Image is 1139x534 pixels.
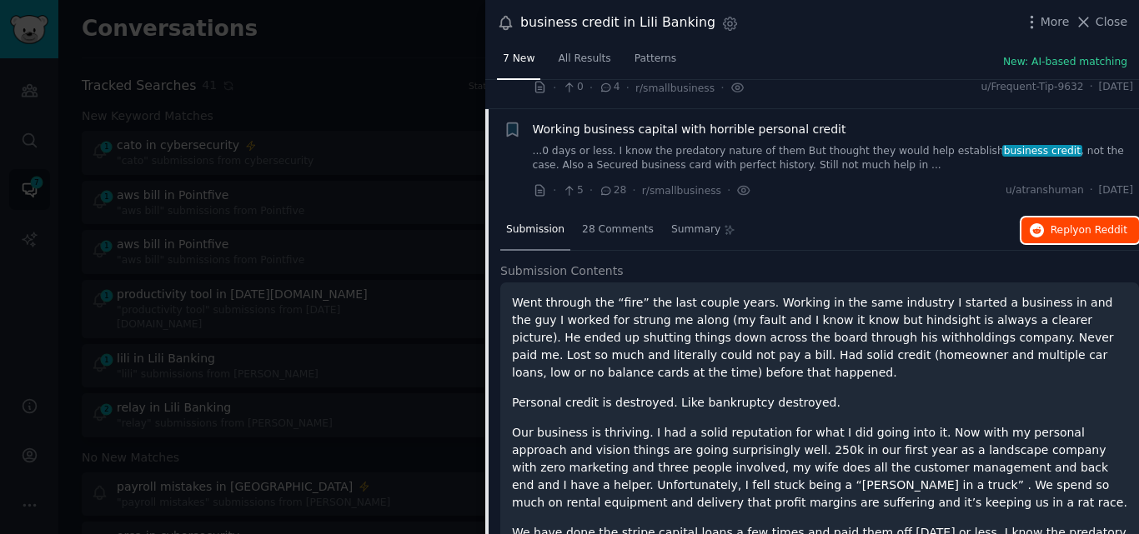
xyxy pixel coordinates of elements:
span: Summary [671,222,720,237]
a: Patterns [629,46,682,80]
a: 7 New [497,46,540,80]
span: u/Frequent-Tip-9632 [981,80,1083,95]
button: Replyon Reddit [1021,217,1139,244]
span: 0 [562,80,583,95]
span: business credit [1002,145,1082,157]
span: All Results [558,52,610,67]
span: · [590,182,593,199]
a: Working business capital with horrible personal credit [533,121,846,138]
span: More [1041,13,1070,31]
span: on Reddit [1079,224,1127,236]
span: r/smallbusiness [635,82,715,94]
span: 7 New [503,52,534,67]
span: · [720,79,724,97]
span: · [1090,183,1093,198]
span: · [632,182,635,199]
span: · [727,182,730,199]
span: [DATE] [1099,80,1133,95]
button: Close [1075,13,1127,31]
span: · [626,79,630,97]
span: Patterns [635,52,676,67]
span: r/smallbusiness [642,185,721,197]
span: · [1090,80,1093,95]
span: · [553,182,556,199]
span: 4 [599,80,620,95]
span: u/atranshuman [1006,183,1084,198]
span: [DATE] [1099,183,1133,198]
span: Close [1096,13,1127,31]
span: 28 [599,183,626,198]
span: Reply [1051,223,1127,238]
span: 28 Comments [582,222,654,237]
button: More [1023,13,1070,31]
a: All Results [552,46,616,80]
span: · [553,79,556,97]
span: 5 [562,183,583,198]
div: business credit in Lili Banking [520,12,715,33]
p: Went through the “fire” the last couple years. Working in the same industry I started a business ... [512,294,1127,382]
span: Submission Contents [500,262,624,280]
button: New: AI-based matching [1003,55,1127,70]
p: Personal credit is destroyed. Like bankruptcy destroyed. [512,394,1127,412]
a: ...0 days or less. I know the predatory nature of them But thought they would help establishbusin... [533,144,1134,173]
span: · [590,79,593,97]
p: Our business is thriving. I had a solid reputation for what I did going into it. Now with my pers... [512,424,1127,512]
span: Submission [506,222,564,237]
